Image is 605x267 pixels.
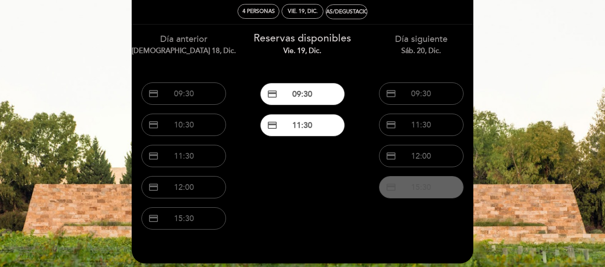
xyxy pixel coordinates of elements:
[386,88,396,99] span: credit_card
[379,145,464,167] button: credit_card 12:00
[141,207,226,230] button: credit_card 15:30
[267,120,278,131] span: credit_card
[141,82,226,105] button: credit_card 09:30
[148,88,159,99] span: credit_card
[148,213,159,224] span: credit_card
[141,145,226,167] button: credit_card 11:30
[314,8,379,15] div: Visitas/Degustaciones
[242,8,275,15] span: 4 personas
[379,114,464,136] button: credit_card 11:30
[288,8,318,15] div: vie. 19, dic.
[250,31,355,56] div: Reservas disponibles
[250,46,355,56] div: vie. 19, dic.
[379,82,464,105] button: credit_card 09:30
[386,151,396,161] span: credit_card
[386,119,396,130] span: credit_card
[141,176,226,198] button: credit_card 12:00
[379,176,464,198] button: credit_card 15:30
[260,83,345,105] button: credit_card 09:30
[148,119,159,130] span: credit_card
[141,114,226,136] button: credit_card 10:30
[368,46,474,56] div: sáb. 20, dic.
[131,46,237,56] div: [DEMOGRAPHIC_DATA] 18, dic.
[368,33,474,56] div: Día siguiente
[386,182,396,193] span: credit_card
[148,182,159,193] span: credit_card
[260,114,345,136] button: credit_card 11:30
[267,89,278,99] span: credit_card
[131,33,237,56] div: Día anterior
[148,151,159,161] span: credit_card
